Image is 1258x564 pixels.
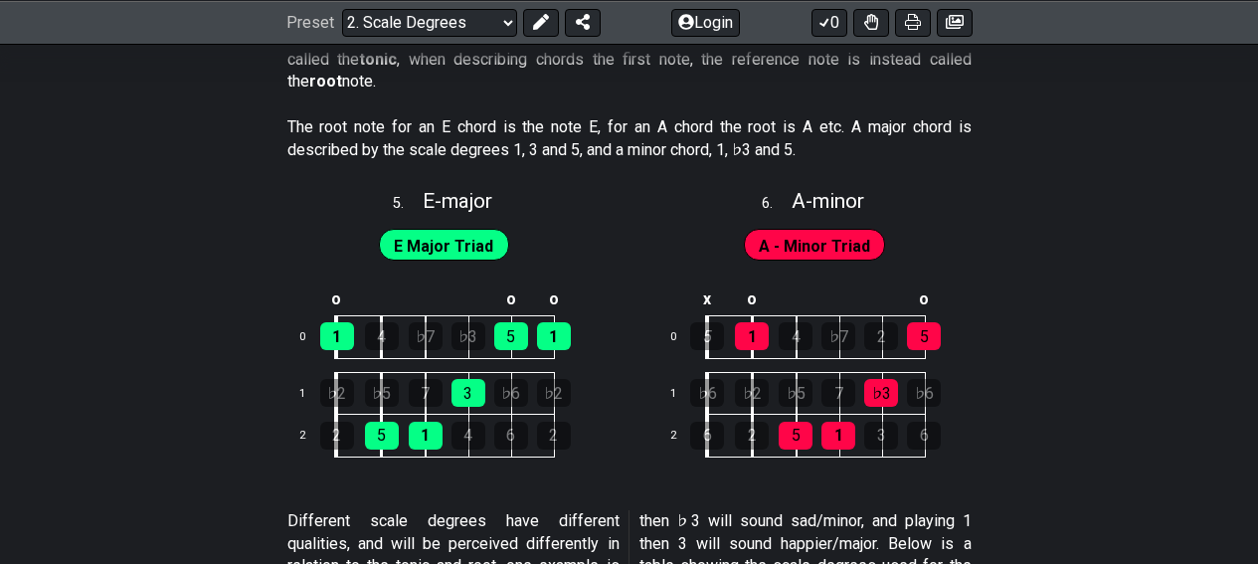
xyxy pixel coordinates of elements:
div: ♭7 [409,322,443,350]
button: Login [671,8,740,36]
button: Print [895,8,931,36]
div: ♭6 [494,379,528,407]
div: ♭5 [365,379,399,407]
button: Edit Preset [523,8,559,36]
div: 5 [494,322,528,350]
div: 7 [821,379,855,407]
div: 4 [451,422,485,450]
button: Toggle Dexterity for all fretkits [853,8,889,36]
div: 1 [821,422,855,450]
div: 1 [409,422,443,450]
div: ♭2 [735,379,769,407]
span: 6 . [762,193,792,215]
td: x [684,283,730,316]
button: Share Preset [565,8,601,36]
td: o [730,283,775,316]
div: ♭2 [537,379,571,407]
p: The root note for an E chord is the note E, for an A chord the root is A etc. A major chord is de... [287,116,972,161]
td: 1 [288,372,336,415]
div: 6 [907,422,941,450]
div: ♭3 [451,322,485,350]
div: ♭7 [821,322,855,350]
span: First enable full edit mode to edit [759,232,870,261]
td: 2 [288,415,336,458]
td: o [532,283,575,316]
div: 3 [864,422,898,450]
div: 2 [320,422,354,450]
div: ♭2 [320,379,354,407]
div: 6 [690,422,724,450]
td: 1 [658,372,706,415]
div: 7 [409,379,443,407]
p: Chords are also described using scale degrees. In a scale the first note, the reference note is c... [287,26,972,93]
div: 2 [864,322,898,350]
span: First enable full edit mode to edit [394,232,493,261]
div: ♭3 [864,379,898,407]
div: ♭5 [779,379,812,407]
div: 4 [779,322,812,350]
div: 6 [494,422,528,450]
td: 0 [658,315,706,358]
div: 5 [365,422,399,450]
select: Preset [342,8,517,36]
div: 4 [365,322,399,350]
td: o [903,283,946,316]
td: o [489,283,532,316]
span: A - minor [792,189,864,213]
strong: root [309,72,342,91]
button: Create image [937,8,973,36]
div: 3 [451,379,485,407]
strong: tonic [359,50,397,69]
td: 0 [288,315,336,358]
div: 1 [320,322,354,350]
span: 5 . [393,193,423,215]
div: 2 [735,422,769,450]
span: E - major [423,189,492,213]
button: 0 [811,8,847,36]
div: ♭6 [907,379,941,407]
div: 5 [690,322,724,350]
div: 5 [907,322,941,350]
span: Preset [286,13,334,32]
td: 2 [658,415,706,458]
div: 2 [537,422,571,450]
div: 1 [735,322,769,350]
div: ♭6 [690,379,724,407]
div: 5 [779,422,812,450]
div: 1 [537,322,571,350]
td: o [314,283,360,316]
